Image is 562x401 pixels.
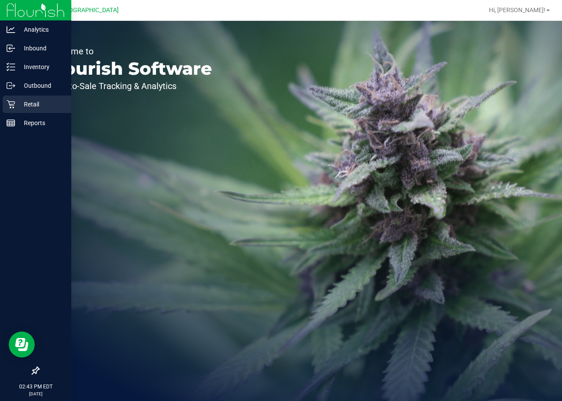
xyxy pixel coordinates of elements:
[15,99,67,109] p: Retail
[7,100,15,109] inline-svg: Retail
[15,62,67,72] p: Inventory
[47,60,212,77] p: Flourish Software
[15,24,67,35] p: Analytics
[7,44,15,53] inline-svg: Inbound
[7,81,15,90] inline-svg: Outbound
[15,80,67,91] p: Outbound
[47,47,212,56] p: Welcome to
[7,25,15,34] inline-svg: Analytics
[15,43,67,53] p: Inbound
[4,391,67,397] p: [DATE]
[15,118,67,128] p: Reports
[47,82,212,90] p: Seed-to-Sale Tracking & Analytics
[9,331,35,358] iframe: Resource center
[59,7,119,14] span: [GEOGRAPHIC_DATA]
[7,119,15,127] inline-svg: Reports
[4,383,67,391] p: 02:43 PM EDT
[7,63,15,71] inline-svg: Inventory
[489,7,545,13] span: Hi, [PERSON_NAME]!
